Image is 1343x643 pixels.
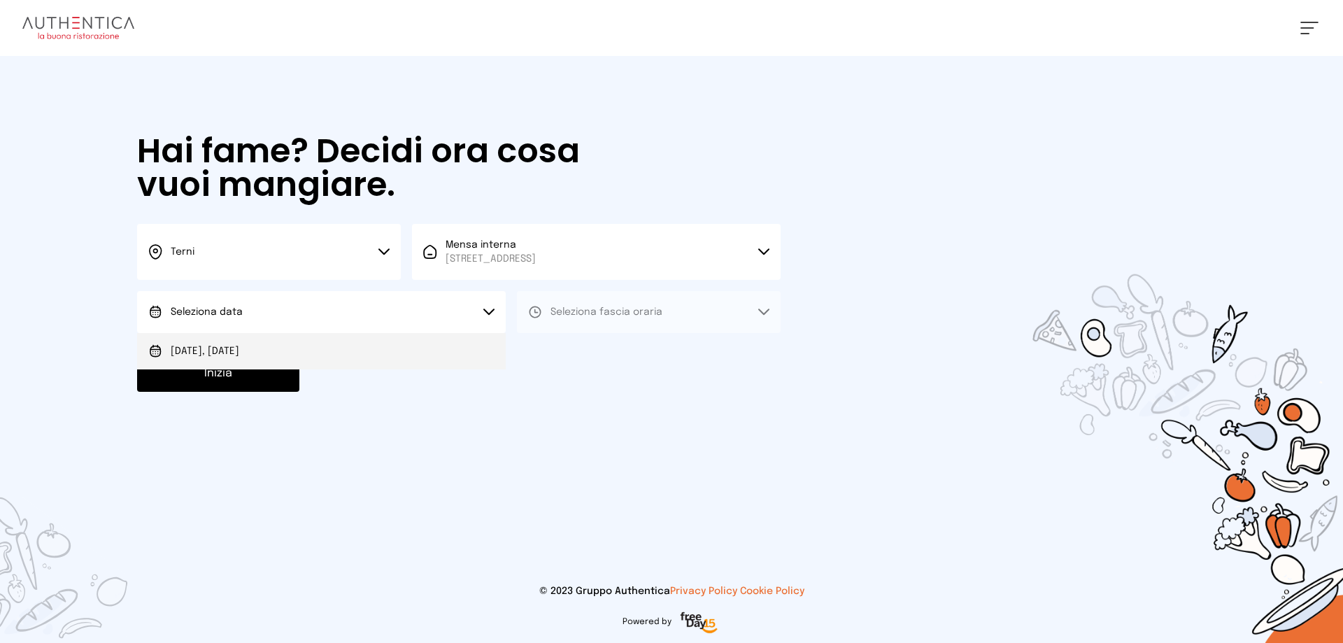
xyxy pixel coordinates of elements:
button: Seleziona data [137,291,506,333]
a: Privacy Policy [670,586,737,596]
button: Seleziona fascia oraria [517,291,781,333]
p: © 2023 Gruppo Authentica [22,584,1321,598]
button: Inizia [137,355,299,392]
span: Seleziona data [171,307,243,317]
span: Seleziona fascia oraria [550,307,662,317]
a: Cookie Policy [740,586,804,596]
span: Powered by [623,616,671,628]
span: [DATE], [DATE] [171,344,239,358]
img: logo-freeday.3e08031.png [677,609,721,637]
